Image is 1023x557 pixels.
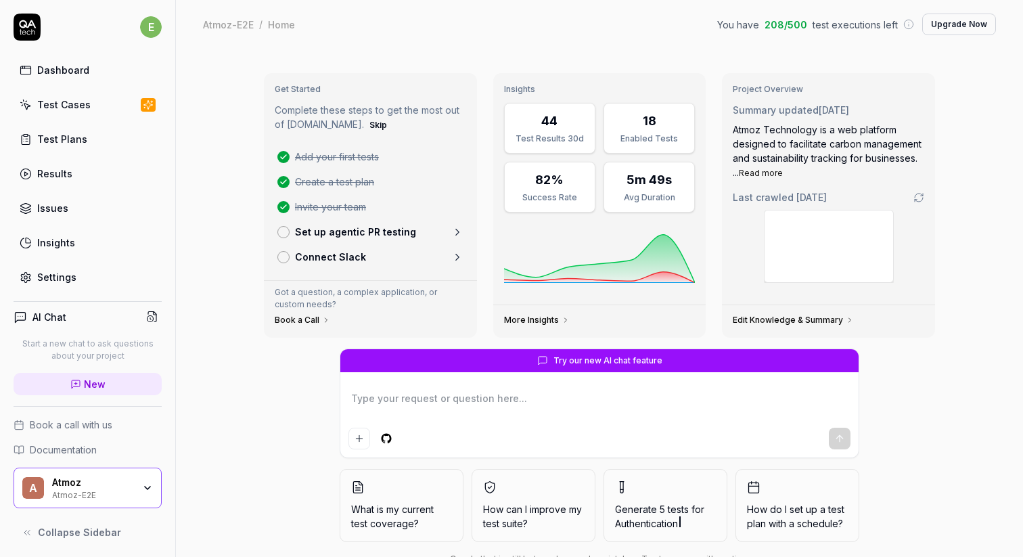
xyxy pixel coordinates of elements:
[37,201,68,215] div: Issues
[140,14,162,41] button: e
[268,18,295,31] div: Home
[612,133,686,145] div: Enabled Tests
[275,103,466,133] p: Complete these steps to get the most out of [DOMAIN_NAME].
[52,476,133,489] div: Atmoz
[472,469,595,542] button: How can I improve my test suite?
[14,443,162,457] a: Documentation
[203,18,254,31] div: Atmoz-E2E
[14,418,162,432] a: Book a call with us
[922,14,996,35] button: Upgrade Now
[765,18,807,32] span: 208 / 500
[275,84,466,95] h3: Get Started
[735,469,859,542] button: How do I set up a test plan with a schedule?
[37,166,72,181] div: Results
[30,418,112,432] span: Book a call with us
[604,469,727,542] button: Generate 5 tests forAuthentication
[14,229,162,256] a: Insights
[14,468,162,508] button: AAtmozAtmoz-E2E
[348,428,370,449] button: Add attachment
[37,270,76,284] div: Settings
[30,443,97,457] span: Documentation
[259,18,263,31] div: /
[14,91,162,118] a: Test Cases
[733,190,827,204] span: Last crawled
[14,338,162,362] p: Start a new chat to ask questions about your project
[295,225,416,239] p: Set up agentic PR testing
[14,195,162,221] a: Issues
[14,519,162,546] button: Collapse Sidebar
[615,502,716,531] span: Generate 5 tests for
[340,469,463,542] button: What is my current test coverage?
[733,124,922,178] span: Atmoz Technology is a web platform designed to facilitate carbon management and sustainability tr...
[513,192,587,204] div: Success Rate
[14,264,162,290] a: Settings
[813,18,898,32] span: test executions left
[504,84,696,95] h3: Insights
[37,132,87,146] div: Test Plans
[747,502,848,531] span: How do I set up a test plan with a schedule?
[612,192,686,204] div: Avg Duration
[733,315,854,326] a: Edit Knowledge & Summary
[14,57,162,83] a: Dashboard
[37,97,91,112] div: Test Cases
[765,210,893,282] img: Screenshot
[32,310,66,324] h4: AI Chat
[913,192,924,203] a: Go to crawling settings
[275,286,466,311] p: Got a question, a complex application, or custom needs?
[14,373,162,395] a: New
[14,126,162,152] a: Test Plans
[819,104,849,116] time: [DATE]
[553,355,662,367] span: Try our new AI chat feature
[541,112,558,130] div: 44
[513,133,587,145] div: Test Results 30d
[22,477,44,499] span: A
[504,315,570,326] a: More Insights
[295,250,366,264] p: Connect Slack
[275,315,330,326] a: Book a Call
[615,518,678,529] span: Authentication
[483,502,584,531] span: How can I improve my test suite?
[733,104,819,116] span: Summary updated
[52,489,133,499] div: Atmoz-E2E
[272,219,469,244] a: Set up agentic PR testing
[627,171,672,189] div: 5m 49s
[84,377,106,391] span: New
[367,117,390,133] button: Skip
[351,502,452,531] span: What is my current test coverage?
[733,84,924,95] h3: Project Overview
[272,244,469,269] a: Connect Slack
[739,167,783,179] button: Read more
[37,63,89,77] div: Dashboard
[140,16,162,38] span: e
[643,112,656,130] div: 18
[37,236,75,250] div: Insights
[717,18,759,32] span: You have
[796,192,827,203] time: [DATE]
[535,171,564,189] div: 82%
[14,160,162,187] a: Results
[38,525,121,539] span: Collapse Sidebar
